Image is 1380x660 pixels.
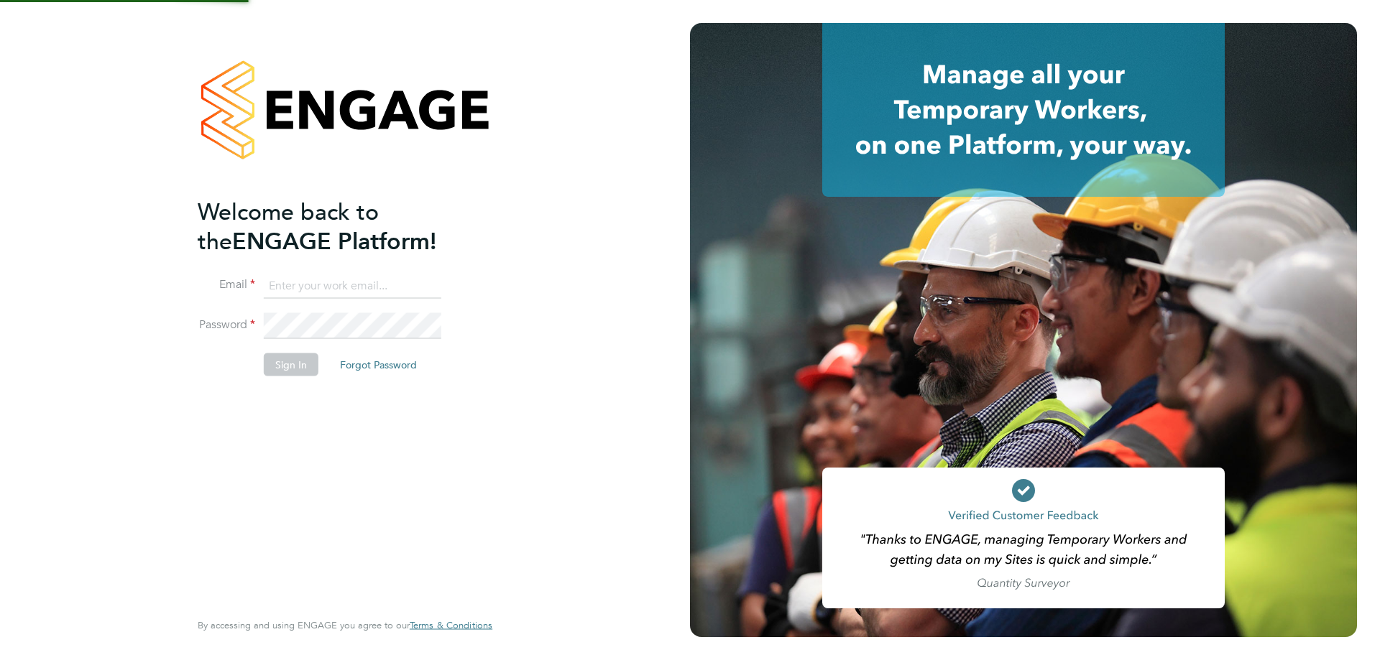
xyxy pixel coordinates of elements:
label: Password [198,317,255,333]
label: Email [198,277,255,292]
span: By accessing and using ENGAGE you agree to our [198,619,492,631]
button: Forgot Password [328,353,428,376]
h2: ENGAGE Platform! [198,197,478,256]
button: Sign In [264,353,318,376]
span: Terms & Conditions [410,619,492,631]
a: Terms & Conditions [410,620,492,631]
input: Enter your work email... [264,273,441,299]
span: Welcome back to the [198,197,379,255]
